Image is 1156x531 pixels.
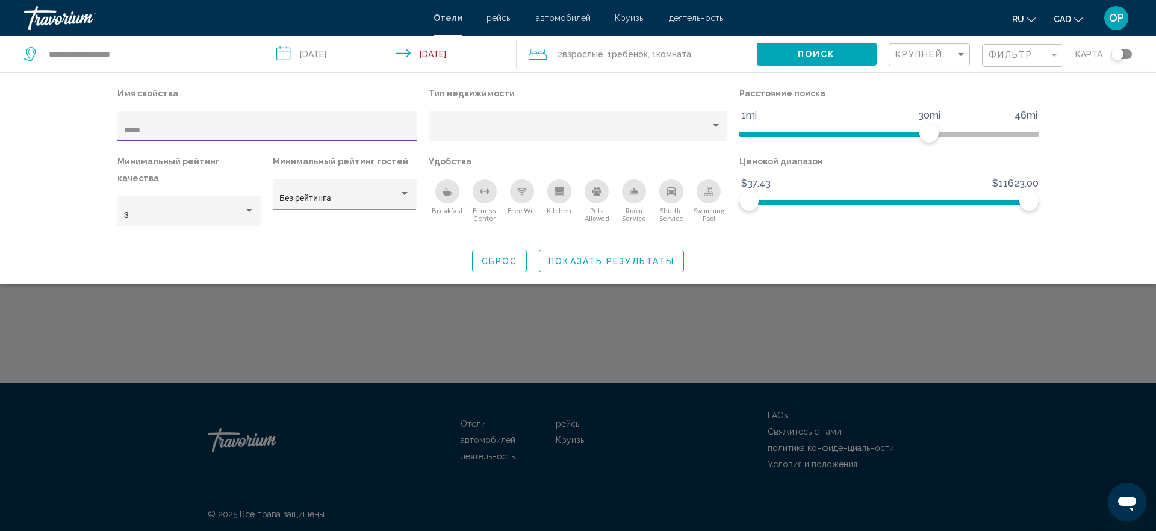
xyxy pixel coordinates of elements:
button: Сброс [472,250,527,272]
button: Kitchen [541,179,578,223]
span: Крупнейшие сбережения [895,49,1039,59]
span: Показать результаты [548,256,674,266]
span: Поиск [798,50,836,60]
button: Показать результаты [539,250,684,272]
span: Комната [656,49,691,59]
iframe: Кнопка запуска окна обмена сообщениями [1108,483,1146,521]
p: Расстояние поиска [739,85,1039,102]
span: Взрослые [562,49,603,59]
p: Ценовой диапазон [739,153,1039,170]
span: CAD [1054,14,1071,24]
span: Room Service [615,206,653,222]
button: Change currency [1054,10,1083,28]
span: Ребенок [612,49,648,59]
button: Breakfast [429,179,466,223]
a: деятельность [669,13,723,23]
p: Имя свойства [117,85,417,102]
span: Pets Allowed [578,206,615,222]
span: Shuttle Service [653,206,690,222]
span: 30mi [916,107,942,125]
p: Удобства [429,153,728,170]
a: Круизы [615,13,645,23]
span: карта [1075,46,1102,63]
span: 2 [558,46,603,63]
span: OP [1109,12,1124,24]
span: ru [1012,14,1024,24]
span: Сброс [482,256,518,266]
span: Kitchen [547,206,571,214]
span: 3 [124,210,129,220]
span: 1mi [739,107,759,125]
a: Отели [433,13,462,23]
span: 46mi [1013,107,1039,125]
button: Поиск [757,43,877,65]
button: Toggle map [1102,49,1132,60]
button: User Menu [1101,5,1132,31]
button: Change language [1012,10,1036,28]
p: Минимальный рейтинг гостей [273,153,416,170]
span: Breakfast [432,206,463,214]
span: Фильтр [989,50,1033,60]
span: $11623.00 [990,175,1040,193]
span: Free Wifi [508,206,536,214]
button: Check-in date: Dec 1, 2025 Check-out date: Dec 8, 2025 [264,36,517,72]
mat-select: Property type [435,126,721,135]
button: Shuttle Service [653,179,690,223]
span: Swimming Pool [690,206,727,222]
button: Fitness Center [466,179,503,223]
span: Без рейтинга [279,193,331,203]
div: Hotel Filters [111,85,1045,238]
button: Room Service [615,179,653,223]
a: Travorium [24,6,421,30]
span: , 1 [603,46,648,63]
button: Filter [982,43,1063,68]
button: Swimming Pool [690,179,727,223]
p: Минимальный рейтинг качества [117,153,261,187]
button: Pets Allowed [578,179,615,223]
span: $37.43 [739,175,772,193]
button: Travelers: 2 adults, 1 child [517,36,757,72]
p: Тип недвижимости [429,85,728,102]
a: автомобилей [536,13,591,23]
button: Free Wifi [503,179,541,223]
span: , 1 [648,46,691,63]
span: Fitness Center [466,206,503,222]
mat-select: Sort by [895,50,966,60]
a: рейсы [486,13,512,23]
